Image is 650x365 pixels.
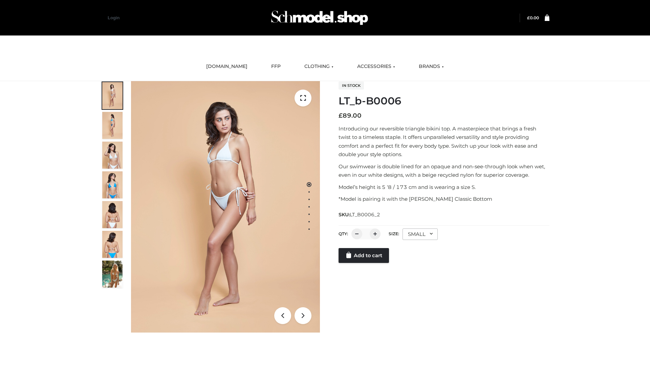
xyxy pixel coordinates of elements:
[350,212,380,218] span: LT_B0006_2
[403,228,438,240] div: SMALL
[339,124,549,159] p: Introducing our reversible triangle bikini top. A masterpiece that brings a fresh twist to a time...
[339,112,343,119] span: £
[102,261,123,288] img: Arieltop_CloudNine_AzureSky2.jpg
[414,59,449,74] a: BRANDS
[102,201,123,228] img: ArielClassicBikiniTop_CloudNine_AzureSky_OW114ECO_7-scaled.jpg
[389,231,399,236] label: Size:
[102,142,123,169] img: ArielClassicBikiniTop_CloudNine_AzureSky_OW114ECO_3-scaled.jpg
[102,112,123,139] img: ArielClassicBikiniTop_CloudNine_AzureSky_OW114ECO_2-scaled.jpg
[266,59,286,74] a: FFP
[102,171,123,198] img: ArielClassicBikiniTop_CloudNine_AzureSky_OW114ECO_4-scaled.jpg
[339,211,381,219] span: SKU:
[102,82,123,109] img: ArielClassicBikiniTop_CloudNine_AzureSky_OW114ECO_1-scaled.jpg
[527,15,539,20] a: £0.00
[339,183,549,192] p: Model’s height is 5 ‘8 / 173 cm and is wearing a size S.
[131,81,320,333] img: LT_b-B0006
[527,15,530,20] span: £
[339,162,549,179] p: Our swimwear is double lined for an opaque and non-see-through look when wet, even in our white d...
[339,95,549,107] h1: LT_b-B0006
[299,59,339,74] a: CLOTHING
[339,112,362,119] bdi: 89.00
[201,59,253,74] a: [DOMAIN_NAME]
[352,59,400,74] a: ACCESSORIES
[527,15,539,20] bdi: 0.00
[102,231,123,258] img: ArielClassicBikiniTop_CloudNine_AzureSky_OW114ECO_8-scaled.jpg
[339,248,389,263] a: Add to cart
[339,231,348,236] label: QTY:
[339,195,549,203] p: *Model is pairing it with the [PERSON_NAME] Classic Bottom
[339,81,364,90] span: In stock
[269,4,370,31] img: Schmodel Admin 964
[108,15,120,20] a: Login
